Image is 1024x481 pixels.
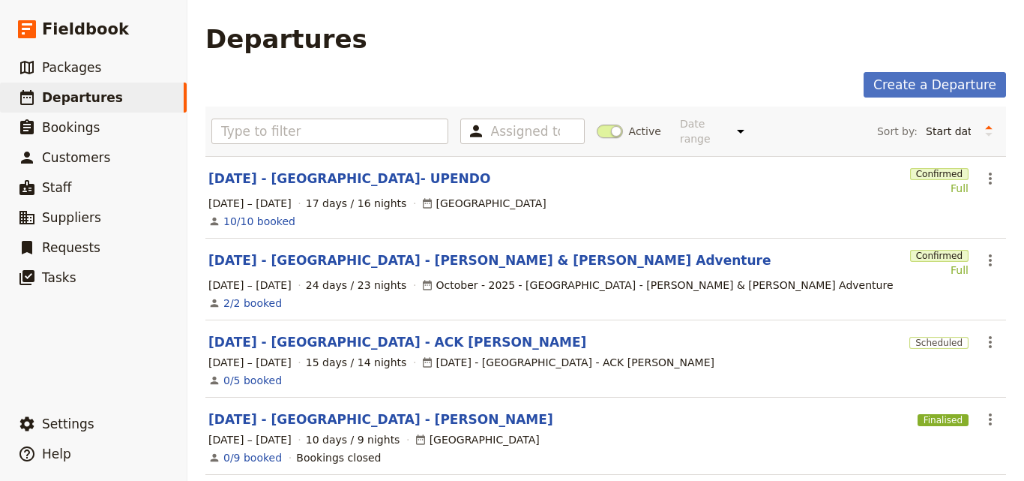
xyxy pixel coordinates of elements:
[918,414,969,426] span: Finalised
[306,355,407,370] span: 15 days / 14 nights
[42,90,123,105] span: Departures
[306,278,407,293] span: 24 days / 23 nights
[910,263,969,278] div: Full
[208,333,586,351] a: [DATE] - [GEOGRAPHIC_DATA] - ACK [PERSON_NAME]
[208,410,553,428] a: [DATE] - [GEOGRAPHIC_DATA] - [PERSON_NAME]
[42,60,101,75] span: Packages
[421,278,894,293] div: October - 2025 - [GEOGRAPHIC_DATA] - [PERSON_NAME] & [PERSON_NAME] Adventure
[211,119,448,144] input: Type to filter
[978,248,1003,273] button: Actions
[223,214,295,229] a: View the bookings for this departure
[910,250,969,262] span: Confirmed
[223,373,282,388] a: View the bookings for this departure
[415,432,540,447] div: [GEOGRAPHIC_DATA]
[208,355,292,370] span: [DATE] – [DATE]
[978,407,1003,432] button: Actions
[42,120,100,135] span: Bookings
[864,72,1006,98] a: Create a Departure
[223,296,282,311] a: View the bookings for this departure
[42,150,110,165] span: Customers
[208,170,490,188] a: [DATE] - [GEOGRAPHIC_DATA]- UPENDO
[42,240,100,255] span: Requests
[296,450,381,465] div: Bookings closed
[306,196,407,211] span: 17 days / 16 nights
[42,270,76,285] span: Tasks
[919,120,978,143] select: Sort by:
[491,122,560,140] input: Assigned to
[42,210,101,225] span: Suppliers
[42,18,129,41] span: Fieldbook
[978,166,1003,191] button: Actions
[208,432,292,447] span: [DATE] – [DATE]
[208,251,771,269] a: [DATE] - [GEOGRAPHIC_DATA] - [PERSON_NAME] & [PERSON_NAME] Adventure
[42,180,72,195] span: Staff
[42,416,94,431] span: Settings
[910,181,969,196] div: Full
[421,355,714,370] div: [DATE] - [GEOGRAPHIC_DATA] - ACK [PERSON_NAME]
[42,446,71,461] span: Help
[205,24,367,54] h1: Departures
[421,196,546,211] div: [GEOGRAPHIC_DATA]
[909,337,969,349] span: Scheduled
[910,168,969,180] span: Confirmed
[629,124,661,139] span: Active
[208,196,292,211] span: [DATE] – [DATE]
[223,450,282,465] a: View the bookings for this departure
[978,120,1000,143] button: Change sort direction
[208,278,292,293] span: [DATE] – [DATE]
[877,124,918,139] span: Sort by:
[978,329,1003,355] button: Actions
[306,432,400,447] span: 10 days / 9 nights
